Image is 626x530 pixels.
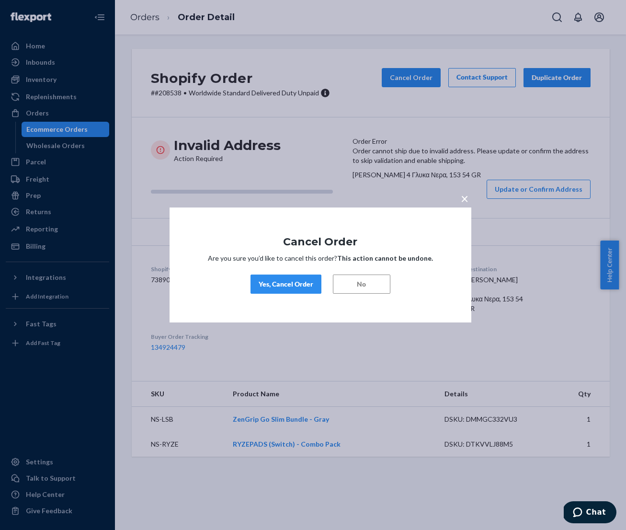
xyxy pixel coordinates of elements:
[461,190,468,207] span: ×
[564,501,616,525] iframe: Opens a widget where you can chat to one of our agents
[250,275,321,294] button: Yes, Cancel Order
[259,279,313,289] div: Yes, Cancel Order
[337,254,433,262] strong: This action cannot be undone.
[333,275,390,294] button: No
[198,236,443,248] h1: Cancel Order
[198,253,443,263] p: Are you sure you’d like to cancel this order?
